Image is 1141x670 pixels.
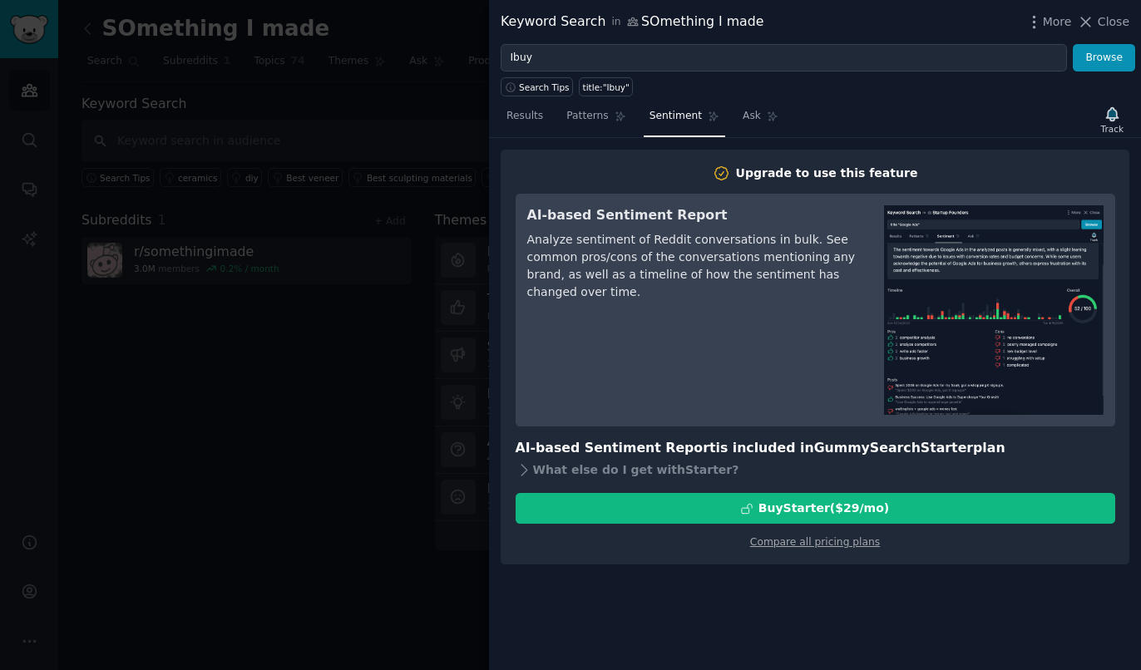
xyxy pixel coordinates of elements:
button: BuyStarter($29/mo) [516,493,1115,524]
span: Sentiment [650,109,702,124]
div: Analyze sentiment of Reddit conversations in bulk. See common pros/cons of the conversations ment... [527,231,861,301]
h3: AI-based Sentiment Report is included in plan [516,438,1115,459]
input: Try a keyword related to your business [501,44,1067,72]
a: title:"Ibuy" [579,77,633,96]
div: Track [1101,123,1124,135]
button: Track [1095,102,1129,137]
span: GummySearch Starter [814,440,973,456]
button: Close [1077,13,1129,31]
h3: AI-based Sentiment Report [527,205,861,226]
div: Upgrade to use this feature [736,165,918,182]
span: in [611,15,620,30]
div: title:"Ibuy" [583,81,630,93]
span: Results [506,109,543,124]
span: More [1043,13,1072,31]
span: Patterns [566,109,608,124]
a: Ask [737,103,784,137]
a: Sentiment [644,103,725,137]
a: Results [501,103,549,137]
div: Buy Starter ($ 29 /mo ) [758,500,889,517]
button: Browse [1073,44,1135,72]
span: Close [1098,13,1129,31]
button: Search Tips [501,77,573,96]
img: AI-based Sentiment Report [884,205,1104,415]
span: Search Tips [519,81,570,93]
a: Patterns [561,103,631,137]
div: What else do I get with Starter ? [516,458,1115,481]
button: More [1025,13,1072,31]
div: Keyword Search SOmething I made [501,12,763,32]
a: Compare all pricing plans [750,536,880,548]
span: Ask [743,109,761,124]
